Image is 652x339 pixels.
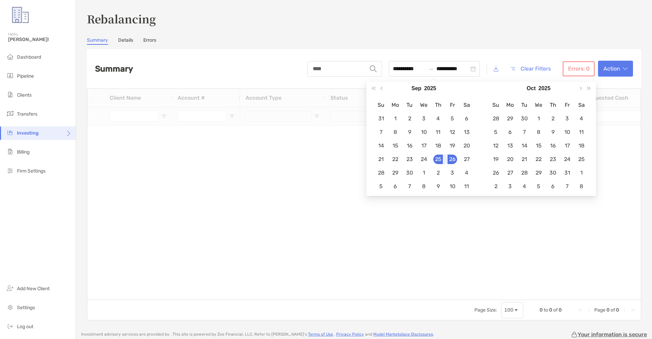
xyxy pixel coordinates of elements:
span: [PERSON_NAME]! [8,37,72,42]
span: Clients [17,92,32,98]
button: Actionarrow [598,61,633,77]
span: Pipeline [17,73,34,79]
img: add_new_client icon [6,284,14,292]
img: dashboard icon [6,53,14,61]
img: clients icon [6,91,14,99]
button: Clear Filters [505,61,556,76]
div: 100 [504,307,513,313]
span: Dashboard [17,54,41,60]
span: Page [594,307,605,313]
a: Summary [87,37,108,45]
h3: Rebalancing [87,11,641,26]
img: button icon [511,67,515,71]
img: logout icon [6,322,14,330]
img: investing icon [6,128,14,137]
button: Errors: 0 [563,61,595,76]
a: Details [118,37,133,45]
span: Settings [17,305,35,311]
div: Page Size: [474,307,497,313]
span: 0 [559,307,562,313]
img: settings icon [6,303,14,311]
div: Next Page [622,307,627,313]
div: Page Size [501,302,523,318]
img: input icon [370,65,377,72]
span: Investing [17,130,39,136]
img: pipeline icon [6,72,14,80]
span: 0 [540,307,543,313]
a: Model Marketplace Disclosures [373,332,433,337]
img: Zoe Logo [8,3,33,27]
a: Terms of Use [308,332,333,337]
a: Privacy Policy [336,332,364,337]
span: of [553,307,558,313]
span: Billing [17,149,30,155]
span: 0 [606,307,610,313]
div: Previous Page [586,307,592,313]
img: firm-settings icon [6,166,14,175]
img: billing icon [6,147,14,156]
div: Last Page [630,307,635,313]
span: Add New Client [17,286,50,292]
h2: Summary [95,64,133,74]
img: transfers icon [6,109,14,118]
span: Firm Settings [17,168,46,174]
span: Transfers [17,111,37,117]
span: 0 [616,307,619,313]
span: to [428,66,434,72]
span: Log out [17,324,33,330]
p: Investment advisory services are provided by . This site is powered by Zoe Financial, LLC. Refer ... [81,332,434,337]
span: of [611,307,615,313]
span: swap-right [428,66,434,72]
p: Your information is secure [578,331,647,338]
div: First Page [578,307,583,313]
span: to [544,307,548,313]
span: 0 [549,307,552,313]
img: arrow [623,67,628,71]
a: Errors [143,37,156,45]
